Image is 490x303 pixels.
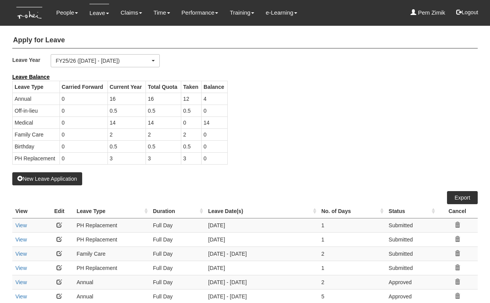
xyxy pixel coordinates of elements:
[318,232,386,246] td: 1
[60,117,108,128] td: 0
[205,246,318,261] td: [DATE] - [DATE]
[108,140,146,152] td: 0.5
[150,261,205,275] td: Full Day
[181,93,202,105] td: 12
[121,4,142,22] a: Claims
[202,81,228,93] th: Balance
[56,57,150,65] div: FY25/26 ([DATE] - [DATE])
[386,218,437,232] td: Submitted
[205,218,318,232] td: [DATE]
[12,128,60,140] td: Family Care
[150,218,205,232] td: Full Day
[181,81,202,93] th: Taken
[60,93,108,105] td: 0
[60,140,108,152] td: 0
[51,54,160,67] button: FY25/26 ([DATE] - [DATE])
[318,275,386,289] td: 2
[12,74,50,80] b: Leave Balance
[386,232,437,246] td: Submitted
[60,105,108,117] td: 0
[12,93,60,105] td: Annual
[108,105,146,117] td: 0.5
[108,152,146,164] td: 3
[411,4,445,22] a: Pem Zimik
[146,81,181,93] th: Total Quota
[12,105,60,117] td: Off-in-lieu
[12,117,60,128] td: Medical
[202,93,228,105] td: 4
[386,246,437,261] td: Submitted
[108,93,146,105] td: 16
[150,204,205,218] th: Duration : activate to sort column ascending
[146,128,181,140] td: 2
[73,232,150,246] td: PH Replacement
[15,251,27,257] a: View
[150,275,205,289] td: Full Day
[108,128,146,140] td: 2
[73,261,150,275] td: PH Replacement
[181,128,202,140] td: 2
[205,204,318,218] th: Leave Date(s) : activate to sort column ascending
[181,140,202,152] td: 0.5
[451,3,483,22] button: Logout
[202,152,228,164] td: 0
[386,204,437,218] th: Status : activate to sort column ascending
[205,275,318,289] td: [DATE] - [DATE]
[437,204,478,218] th: Cancel
[12,33,478,48] h4: Apply for Leave
[182,4,219,22] a: Performance
[154,4,170,22] a: Time
[447,191,478,204] a: Export
[150,246,205,261] td: Full Day
[146,93,181,105] td: 16
[108,81,146,93] th: Current Year
[202,128,228,140] td: 0
[202,140,228,152] td: 0
[181,152,202,164] td: 3
[15,222,27,228] a: View
[12,81,60,93] th: Leave Type
[73,246,150,261] td: Family Care
[89,4,109,22] a: Leave
[15,265,27,271] a: View
[45,204,74,218] th: Edit
[146,117,181,128] td: 14
[386,261,437,275] td: Submitted
[181,105,202,117] td: 0.5
[60,81,108,93] th: Carried Forward
[318,246,386,261] td: 2
[181,117,202,128] td: 0
[266,4,297,22] a: e-Learning
[60,152,108,164] td: 0
[150,232,205,246] td: Full Day
[205,232,318,246] td: [DATE]
[318,218,386,232] td: 1
[60,128,108,140] td: 0
[15,293,27,300] a: View
[12,54,51,65] label: Leave Year
[56,4,78,22] a: People
[202,117,228,128] td: 14
[318,204,386,218] th: No. of Days : activate to sort column ascending
[73,218,150,232] td: PH Replacement
[15,279,27,285] a: View
[146,152,181,164] td: 3
[318,261,386,275] td: 1
[146,105,181,117] td: 0.5
[15,236,27,243] a: View
[12,152,60,164] td: PH Replacement
[230,4,254,22] a: Training
[386,275,437,289] td: Approved
[73,204,150,218] th: Leave Type : activate to sort column ascending
[12,204,45,218] th: View
[108,117,146,128] td: 14
[12,172,82,185] button: New Leave Application
[205,261,318,275] td: [DATE]
[202,105,228,117] td: 0
[73,275,150,289] td: Annual
[146,140,181,152] td: 0.5
[12,140,60,152] td: Birthday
